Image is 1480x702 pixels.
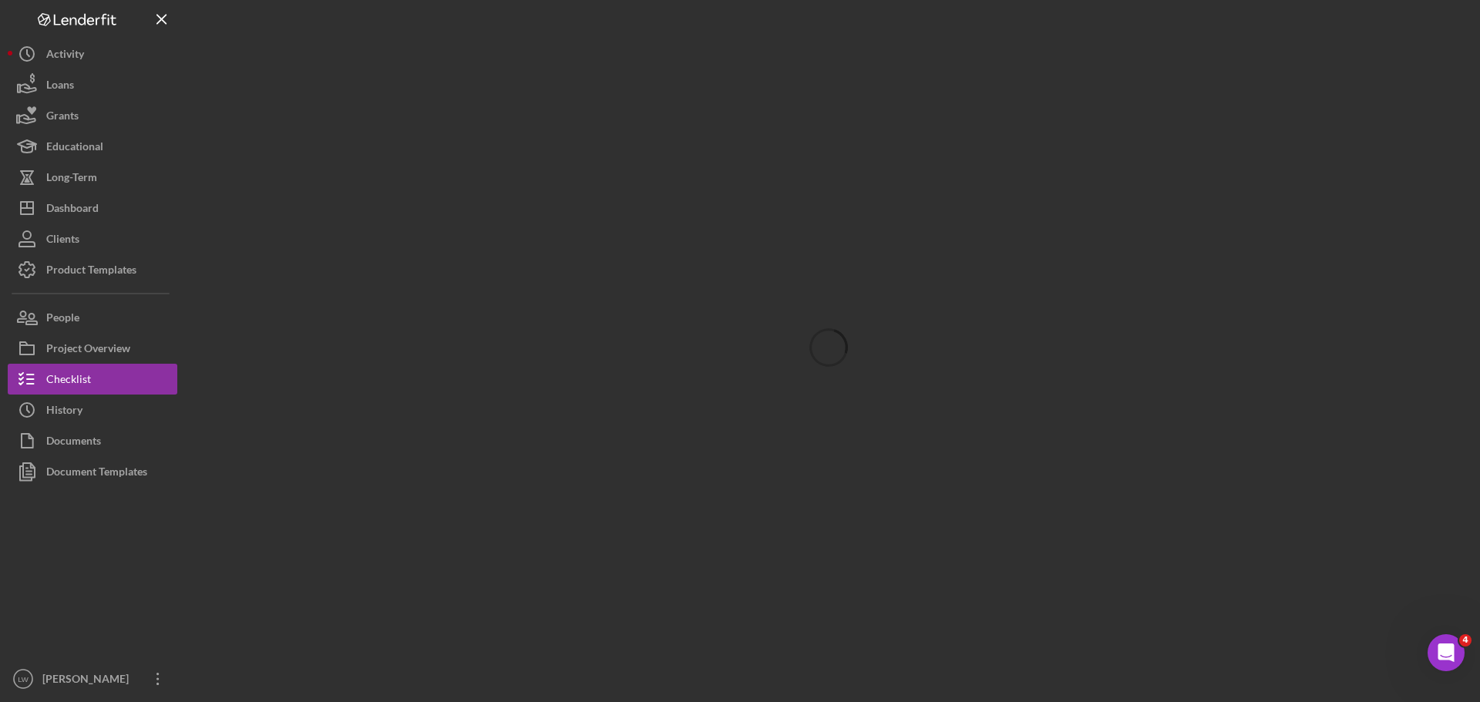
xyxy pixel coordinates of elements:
button: Project Overview [8,333,177,364]
button: LW[PERSON_NAME] [8,663,177,694]
button: Long-Term [8,162,177,193]
div: People [46,302,79,337]
div: Checklist [46,364,91,398]
div: Long-Term [46,162,97,196]
button: Documents [8,425,177,456]
button: Grants [8,100,177,131]
button: People [8,302,177,333]
button: Checklist [8,364,177,395]
div: Document Templates [46,456,147,491]
button: Product Templates [8,254,177,285]
div: [PERSON_NAME] [39,663,139,698]
div: Loans [46,69,74,104]
div: Grants [46,100,79,135]
text: LW [18,675,29,684]
button: History [8,395,177,425]
button: Clients [8,223,177,254]
button: Document Templates [8,456,177,487]
button: Loans [8,69,177,100]
div: Educational [46,131,103,166]
div: Project Overview [46,333,130,368]
span: 4 [1459,634,1472,647]
button: Dashboard [8,193,177,223]
button: Educational [8,131,177,162]
div: Product Templates [46,254,136,289]
div: Clients [46,223,79,258]
div: Dashboard [46,193,99,227]
div: Activity [46,39,84,73]
button: Activity [8,39,177,69]
iframe: Intercom live chat [1428,634,1465,671]
div: History [46,395,82,429]
div: Documents [46,425,101,460]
